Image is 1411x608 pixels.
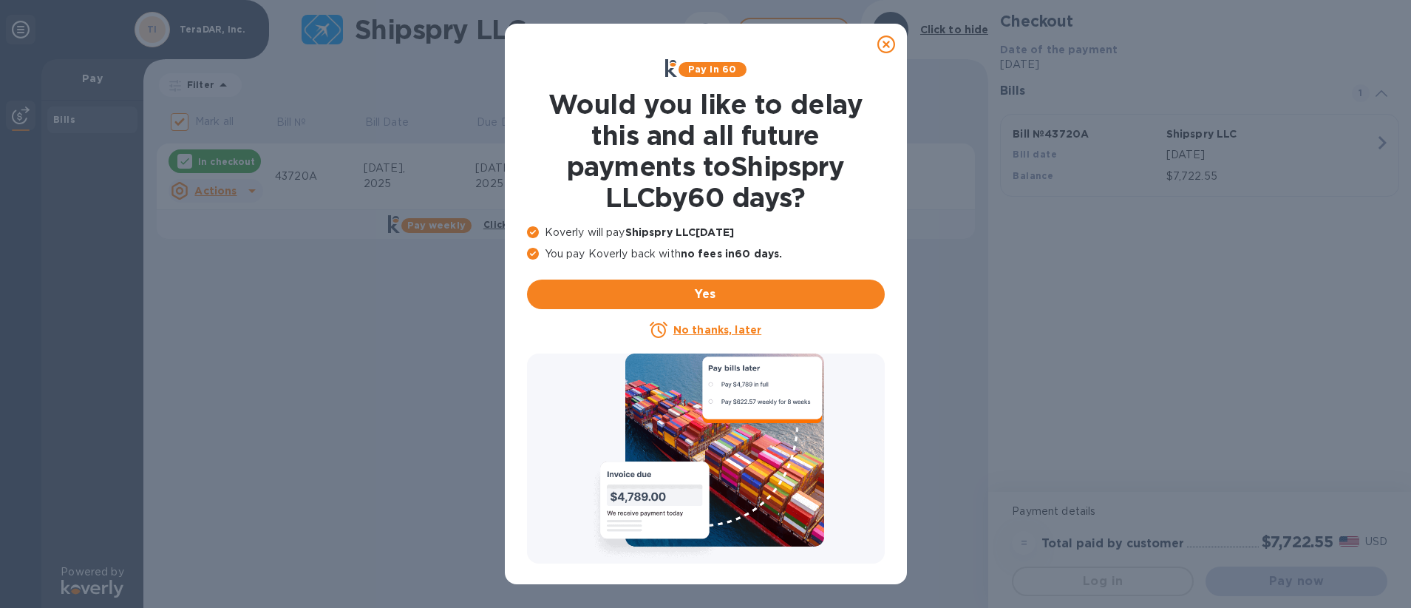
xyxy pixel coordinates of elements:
b: no fees in 60 days . [681,248,782,260]
button: Yes [527,280,885,309]
p: Koverly will pay [527,225,885,240]
b: Pay in 60 [688,64,736,75]
h1: Would you like to delay this and all future payments to Shipspry LLC by 60 days ? [527,89,885,213]
span: Yes [539,286,873,303]
u: No thanks, later [673,324,761,336]
b: Shipspry LLC [DATE] [625,226,734,238]
p: You pay Koverly back with [527,246,885,262]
